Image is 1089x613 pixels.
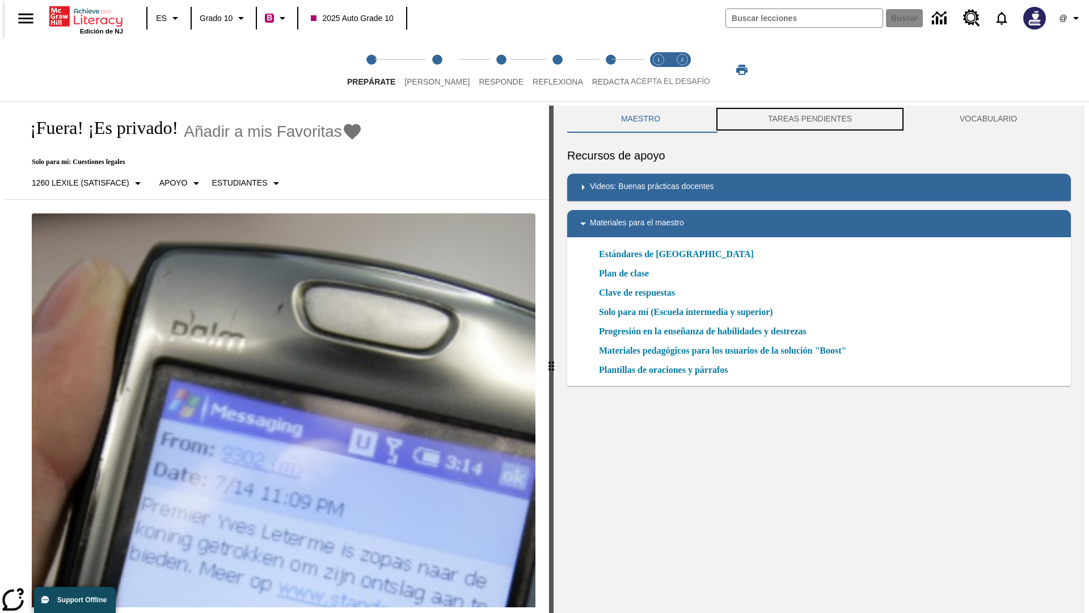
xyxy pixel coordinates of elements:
button: Maestro [567,106,714,133]
span: [PERSON_NAME] [404,77,470,86]
button: Perfil/Configuración [1053,8,1089,28]
button: VOCABULARIO [906,106,1071,133]
span: B [267,11,272,25]
h6: Recursos de apoyo [567,146,1071,165]
span: Reflexiona [533,77,583,86]
button: Acepta el desafío contesta step 2 of 2 [666,39,699,101]
span: @ [1059,12,1067,24]
button: TAREAS PENDIENTES [714,106,906,133]
p: 1260 Lexile (Satisface) [32,177,129,189]
a: Materiales pedagógicos para los usuarios de la solución "Boost", Se abrirá en una nueva ventana o... [599,344,846,358]
span: Support Offline [57,596,107,604]
button: Acepta el desafío lee step 1 of 2 [642,39,675,101]
button: Escoja un nuevo avatar [1016,3,1053,33]
button: Imprimir [724,60,760,80]
span: ACEPTA EL DESAFÍO [631,77,710,86]
a: Clave de respuestas, Se abrirá en una nueva ventana o pestaña [599,286,675,300]
button: Abrir el menú lateral [9,2,43,35]
span: ES [156,12,167,24]
button: Prepárate step 1 of 5 [338,39,404,101]
span: Redacta [592,77,630,86]
h1: ¡Fuera! ¡Es privado! [18,117,178,138]
a: Plan de clase, Se abrirá en una nueva ventana o pestaña [599,267,649,280]
span: Añadir a mis Favoritas [184,123,342,141]
div: Pulsa la tecla de intro o la barra espaciadora y luego presiona las flechas de derecha e izquierd... [549,106,554,613]
text: 2 [681,57,683,62]
div: reading [5,106,549,607]
a: Estándares de [GEOGRAPHIC_DATA] [599,247,761,261]
p: Apoyo [159,177,188,189]
span: Responde [479,77,524,86]
button: Lee step 2 of 5 [395,39,479,101]
button: Boost El color de la clase es rojo violeta. Cambiar el color de la clase. [260,8,294,28]
div: Instructional Panel Tabs [567,106,1071,133]
div: Materiales para el maestro [567,210,1071,237]
button: Seleccione Lexile, 1260 Lexile (Satisface) [27,173,149,194]
a: Centro de recursos, Se abrirá en una pestaña nueva. [956,3,987,33]
div: Videos: Buenas prácticas docentes [567,174,1071,201]
button: Responde step 3 of 5 [470,39,533,101]
a: Centro de información [925,3,956,34]
div: Portada [49,4,123,35]
button: Support Offline [34,587,116,613]
p: Videos: Buenas prácticas docentes [590,180,714,194]
a: Solo para mí (Escuela intermedia y superior), Se abrirá en una nueva ventana o pestaña [599,305,773,319]
button: Grado: Grado 10, Elige un grado [195,8,252,28]
button: Tipo de apoyo, Apoyo [155,173,208,194]
span: 2025 Auto Grade 10 [311,12,393,24]
a: Progresión en la enseñanza de habilidades y destrezas, Se abrirá en una nueva ventana o pestaña [599,325,807,338]
p: Materiales para el maestro [590,217,684,230]
p: Solo para mí: Cuestiones legales [18,158,362,166]
button: Seleccionar estudiante [208,173,288,194]
span: Prepárate [347,77,395,86]
a: Plantillas de oraciones y párrafos, Se abrirá en una nueva ventana o pestaña [599,363,728,377]
input: Buscar campo [726,9,883,27]
img: Avatar [1023,7,1046,30]
p: Estudiantes [212,177,268,189]
button: Reflexiona step 4 of 5 [524,39,592,101]
button: Añadir a mis Favoritas - ¡Fuera! ¡Es privado! [184,121,362,141]
button: Lenguaje: ES, Selecciona un idioma [151,8,187,28]
span: Edición de NJ [80,28,123,35]
a: Notificaciones [987,3,1016,33]
span: Grado 10 [200,12,233,24]
button: Redacta step 5 of 5 [583,39,639,101]
text: 1 [657,57,660,62]
div: activity [554,106,1084,613]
